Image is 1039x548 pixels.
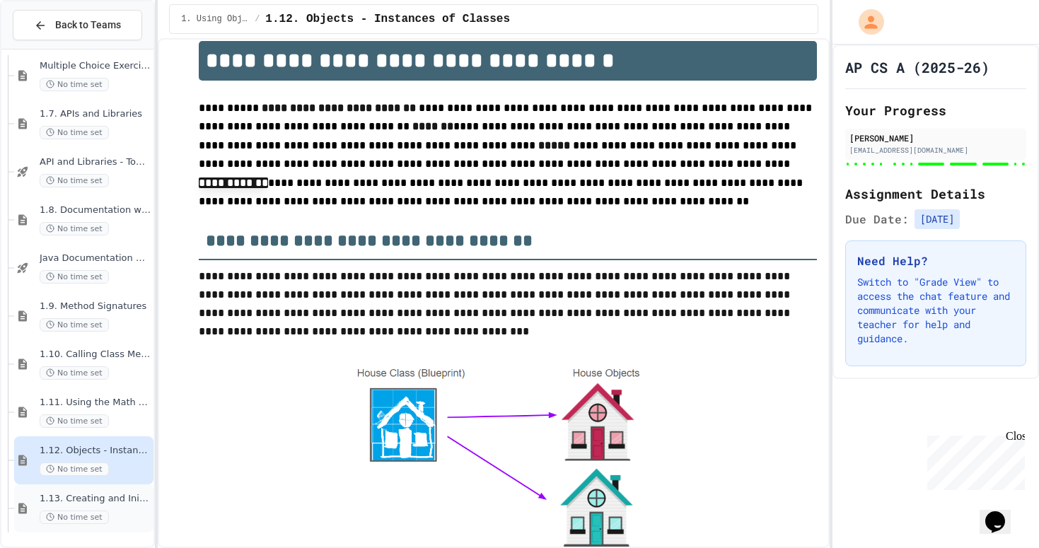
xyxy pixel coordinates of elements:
[915,209,960,229] span: [DATE]
[40,414,109,428] span: No time set
[40,126,109,139] span: No time set
[265,11,510,28] span: 1.12. Objects - Instances of Classes
[980,491,1025,534] iframe: chat widget
[40,397,151,409] span: 1.11. Using the Math Class
[40,156,151,168] span: API and Libraries - Topic 1.7
[6,6,98,90] div: Chat with us now!Close
[844,6,888,38] div: My Account
[181,13,249,25] span: 1. Using Objects and Methods
[40,301,151,313] span: 1.9. Method Signatures
[40,60,151,72] span: Multiple Choice Exercises for Unit 1a (1.1-1.6)
[40,493,151,505] span: 1.13. Creating and Initializing Objects: Constructors
[40,445,151,457] span: 1.12. Objects - Instances of Classes
[255,13,260,25] span: /
[40,349,151,361] span: 1.10. Calling Class Methods
[40,366,109,380] span: No time set
[40,270,109,284] span: No time set
[857,252,1014,269] h3: Need Help?
[40,511,109,524] span: No time set
[845,184,1026,204] h2: Assignment Details
[845,211,909,228] span: Due Date:
[40,204,151,216] span: 1.8. Documentation with Comments and Preconditions
[40,174,109,187] span: No time set
[857,275,1014,346] p: Switch to "Grade View" to access the chat feature and communicate with your teacher for help and ...
[13,10,142,40] button: Back to Teams
[40,318,109,332] span: No time set
[40,78,109,91] span: No time set
[845,100,1026,120] h2: Your Progress
[849,132,1022,144] div: [PERSON_NAME]
[40,222,109,235] span: No time set
[849,145,1022,156] div: [EMAIL_ADDRESS][DOMAIN_NAME]
[845,57,989,77] h1: AP CS A (2025-26)
[40,108,151,120] span: 1.7. APIs and Libraries
[922,430,1025,490] iframe: chat widget
[55,18,121,33] span: Back to Teams
[40,462,109,476] span: No time set
[40,252,151,264] span: Java Documentation with Comments - Topic 1.8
